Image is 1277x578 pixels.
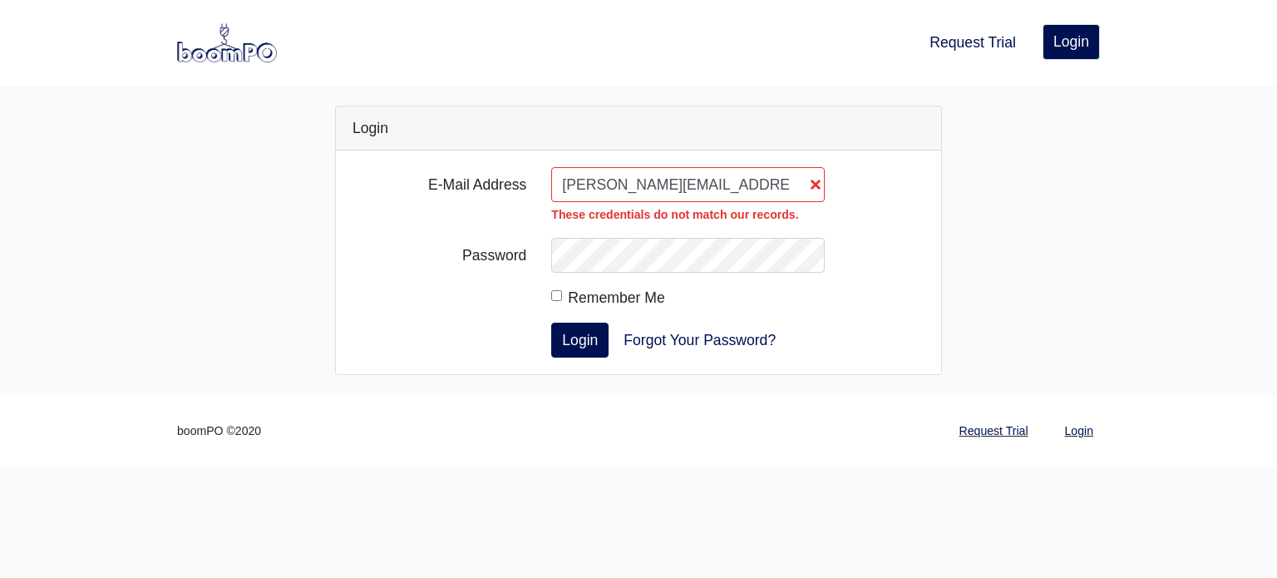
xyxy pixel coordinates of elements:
a: Request Trial [953,415,1035,447]
button: Login [551,323,609,358]
strong: These credentials do not match our records. [551,208,798,221]
label: E-Mail Address [340,167,539,225]
label: Remember Me [568,286,664,309]
img: boomPO [177,23,277,62]
a: Login [1058,415,1100,447]
a: Request Trial [923,24,1023,61]
small: boomPO ©2020 [177,422,261,441]
div: Login [336,106,941,151]
a: Login [1043,24,1100,59]
a: Forgot Your Password? [613,323,786,358]
label: Password [340,238,539,273]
